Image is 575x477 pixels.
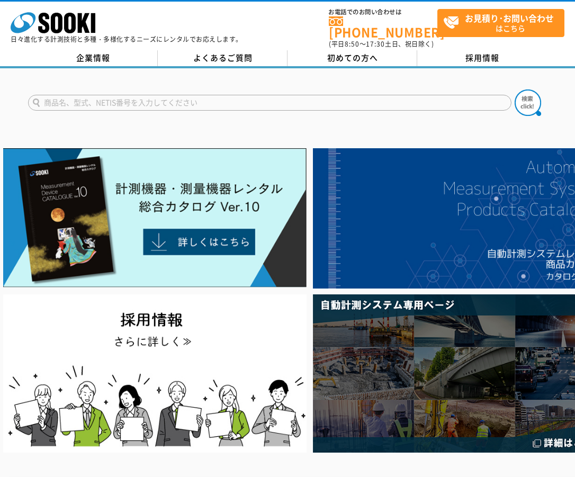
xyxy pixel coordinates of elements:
[11,36,242,42] p: 日々進化する計測技術と多種・多様化するニーズにレンタルでお応えします。
[515,89,541,116] img: btn_search.png
[366,39,385,49] span: 17:30
[443,10,564,36] span: はこちら
[329,39,434,49] span: (平日 ～ 土日、祝日除く)
[28,95,511,111] input: 商品名、型式、NETIS番号を入力してください
[329,16,437,38] a: [PHONE_NUMBER]
[3,148,307,287] img: Catalog Ver10
[28,50,158,66] a: 企業情報
[345,39,360,49] span: 8:50
[465,12,554,24] strong: お見積り･お問い合わせ
[329,9,437,15] span: お電話でのお問い合わせは
[3,294,307,452] img: SOOKI recruit
[158,50,287,66] a: よくあるご質問
[437,9,564,37] a: お見積り･お問い合わせはこちら
[327,52,378,64] span: 初めての方へ
[287,50,417,66] a: 初めての方へ
[417,50,547,66] a: 採用情報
